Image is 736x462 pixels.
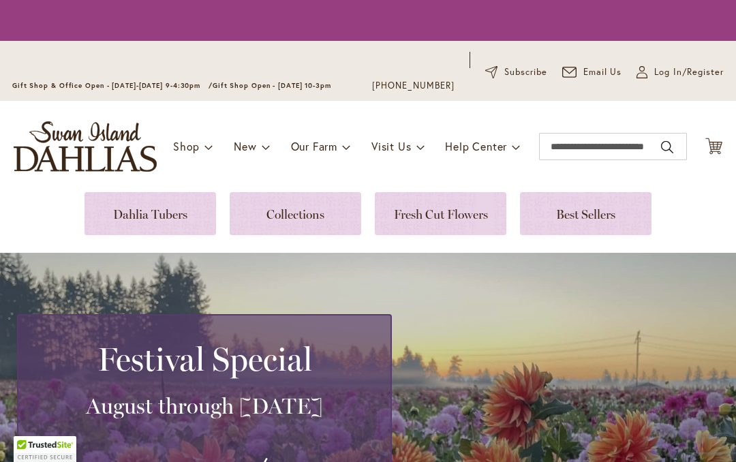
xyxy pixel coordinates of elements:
span: Email Us [583,65,622,79]
a: Log In/Register [637,65,724,79]
span: Shop [173,139,200,153]
h3: August through [DATE] [35,392,374,420]
span: Gift Shop & Office Open - [DATE]-[DATE] 9-4:30pm / [12,81,213,90]
h2: Festival Special [35,340,374,378]
a: Email Us [562,65,622,79]
span: Our Farm [291,139,337,153]
span: Log In/Register [654,65,724,79]
span: Help Center [445,139,507,153]
a: store logo [14,121,157,172]
button: Search [661,136,673,158]
a: [PHONE_NUMBER] [372,79,455,93]
span: Visit Us [371,139,411,153]
span: Gift Shop Open - [DATE] 10-3pm [213,81,331,90]
span: Subscribe [504,65,547,79]
span: New [234,139,256,153]
a: Subscribe [485,65,547,79]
